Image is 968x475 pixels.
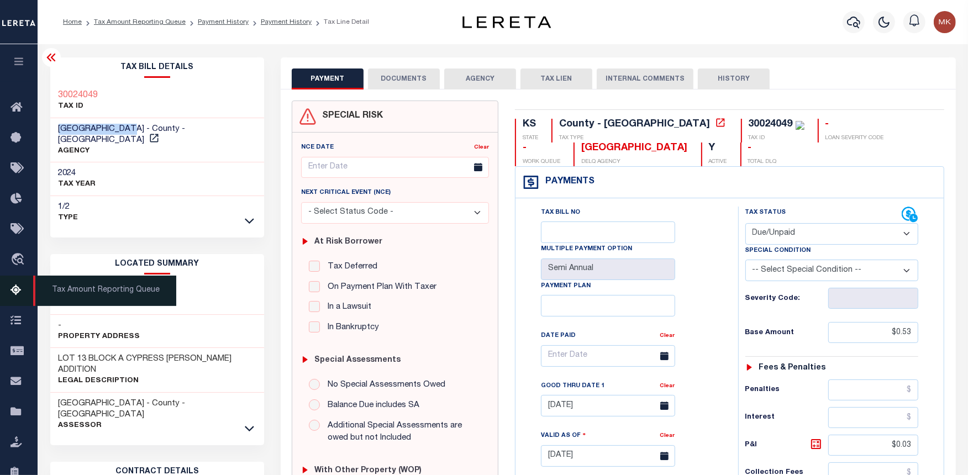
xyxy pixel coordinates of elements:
[541,282,591,291] label: Payment Plan
[50,254,264,275] h2: LOCATED SUMMARY
[444,68,516,89] button: AGENCY
[796,121,804,130] img: check-icon-green.svg
[745,246,811,256] label: Special Condition
[50,57,264,78] h2: Tax Bill Details
[323,281,437,294] label: On Payment Plan With Taxer
[59,376,256,387] p: Legal Description
[94,19,186,25] a: Tax Amount Reporting Queue
[59,213,78,224] p: Type
[660,333,675,339] a: Clear
[581,158,688,166] p: DELQ AGENCY
[541,430,586,441] label: Valid as Of
[63,19,82,25] a: Home
[745,386,828,394] h6: Penalties
[748,158,777,166] p: TOTAL DLQ
[523,142,560,155] div: -
[59,398,256,420] h3: [GEOGRAPHIC_DATA] - County - [GEOGRAPHIC_DATA]
[759,363,825,373] h6: Fees & Penalties
[660,383,675,389] a: Clear
[523,134,538,142] p: STATE
[660,433,675,439] a: Clear
[745,329,828,337] h6: Base Amount
[748,142,777,155] div: -
[541,208,580,218] label: Tax Bill No
[59,353,256,376] h3: LOT 13 BLOCK A CYPRESS [PERSON_NAME] ADDITION
[368,68,440,89] button: DOCUMENTS
[10,253,28,267] i: travel_explore
[59,420,256,431] p: Assessor
[541,382,604,391] label: Good Thru Date 1
[523,158,560,166] p: WORK QUEUE
[559,134,728,142] p: TAX TYPE
[59,320,140,331] h3: -
[323,379,446,392] label: No Special Assessments Owed
[828,407,919,428] input: $
[59,101,98,112] p: TAX ID
[301,157,489,178] input: Enter Date
[745,413,828,422] h6: Interest
[314,356,401,365] h6: Special Assessments
[317,111,383,122] h4: SPECIAL RISK
[749,119,793,129] div: 30024049
[323,420,481,445] label: Additional Special Assessments are owed but not Included
[59,146,256,157] p: AGENCY
[934,11,956,33] img: svg+xml;base64,PHN2ZyB4bWxucz0iaHR0cDovL3d3dy53My5vcmcvMjAwMC9zdmciIHBvaW50ZXItZXZlbnRzPSJub25lIi...
[828,379,919,400] input: $
[198,19,249,25] a: Payment History
[825,134,884,142] p: LOAN SEVERITY CODE
[59,168,96,179] h3: 2024
[828,435,919,456] input: $
[59,179,96,190] p: TAX YEAR
[597,68,693,89] button: INTERNAL COMMENTS
[541,245,632,254] label: Multiple Payment Option
[709,142,727,155] div: Y
[541,345,675,367] input: Enter Date
[745,294,828,303] h6: Severity Code:
[828,322,919,343] input: $
[301,188,391,198] label: Next Critical Event (NCE)
[312,17,369,27] li: Tax Line Detail
[59,90,98,101] a: 30024049
[825,119,884,131] div: -
[33,276,176,306] span: Tax Amount Reporting Queue
[520,68,592,89] button: TAX LIEN
[261,19,312,25] a: Payment History
[323,321,380,334] label: In Bankruptcy
[292,68,364,89] button: PAYMENT
[59,202,78,213] h3: 1/2
[323,301,372,314] label: In a Lawsuit
[745,208,786,218] label: Tax Status
[541,331,576,341] label: Date Paid
[541,395,675,416] input: Enter Date
[749,134,804,142] p: TAX ID
[541,445,675,467] input: Enter Date
[474,145,489,150] a: Clear
[323,399,420,412] label: Balance Due includes SA
[59,331,140,342] p: Property Address
[581,142,688,155] div: [GEOGRAPHIC_DATA]
[559,119,711,129] div: County - [GEOGRAPHIC_DATA]
[523,119,538,131] div: KS
[59,125,186,144] span: [GEOGRAPHIC_DATA] - County - [GEOGRAPHIC_DATA]
[314,237,382,247] h6: At Risk Borrower
[462,16,551,28] img: logo-dark.svg
[323,261,378,273] label: Tax Deferred
[709,158,727,166] p: ACTIVE
[745,437,828,453] h6: P&I
[301,143,334,152] label: NCE Date
[540,177,595,187] h4: Payments
[698,68,770,89] button: HISTORY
